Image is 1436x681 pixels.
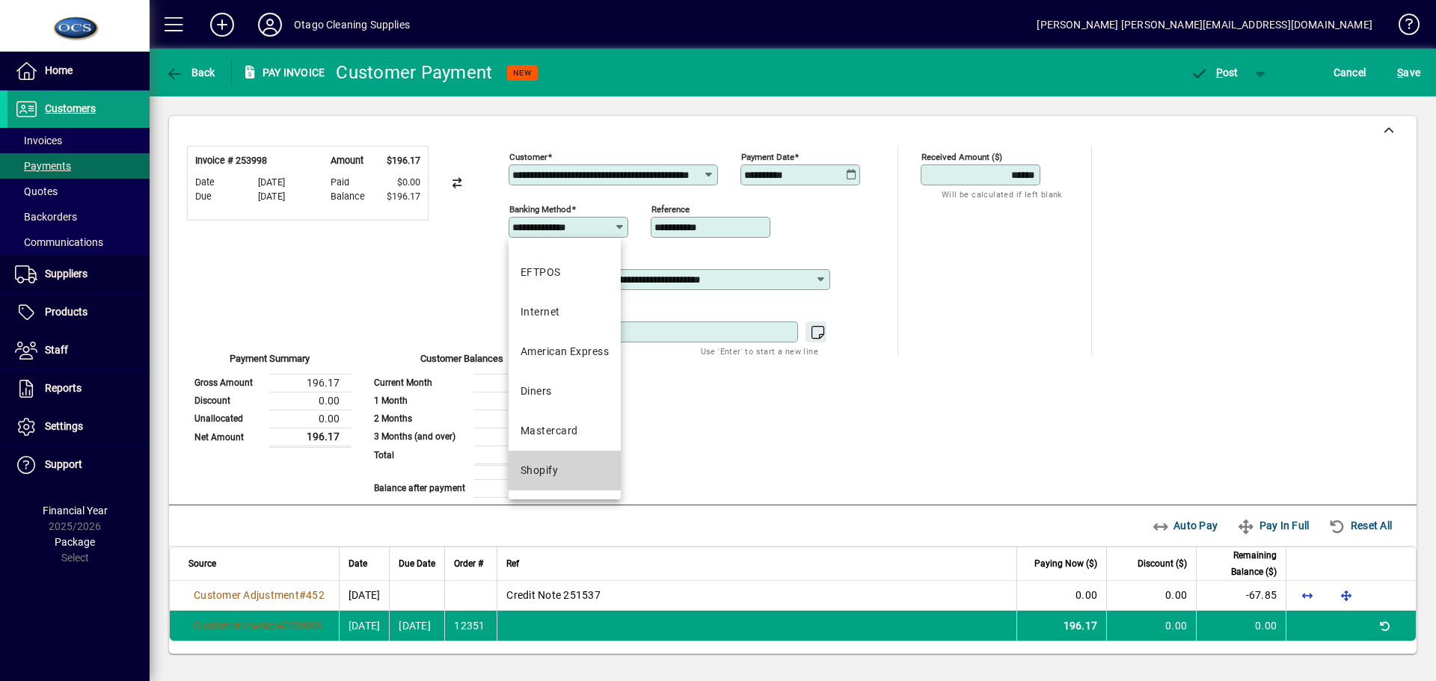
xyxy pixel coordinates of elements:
span: Customers [45,102,96,114]
td: Gross Amount [187,374,269,392]
span: 0.00 [1165,589,1187,601]
td: -67.85 [474,479,556,497]
span: $196.17 [387,154,420,168]
mat-option: American Express [509,332,621,372]
mat-hint: Will be calculated if left blank [942,185,1062,203]
button: Auto Pay [1146,512,1224,539]
span: Communications [15,236,103,248]
td: Credit Note 251537 [497,581,1016,611]
button: Reset All [1322,512,1398,539]
span: Date [349,555,367,572]
span: -67.85 [1246,589,1277,601]
span: Paying Now ($) [1034,555,1097,572]
td: Unallocated [187,410,269,428]
td: 196.17 [269,374,352,392]
div: Shopify [521,463,558,478]
span: Reports [45,382,82,394]
div: Internet [521,304,560,320]
a: Knowledge Base [1387,3,1417,52]
td: -67.85 [474,428,556,446]
span: $0.00 [397,176,420,190]
span: Cancel [1334,61,1366,84]
a: Staff [7,332,150,369]
mat-option: Diners [509,372,621,411]
mat-option: Visa [509,490,621,530]
span: # [277,620,284,632]
span: Products [45,306,88,318]
a: Backorders [7,204,150,229]
a: Invoices [7,128,150,153]
mat-label: Banking method [509,204,571,215]
mat-label: Payment Date [741,152,794,162]
span: Balance [331,190,365,204]
span: Support [45,458,82,470]
td: 196.17 [474,374,556,392]
app-page-summary-card: Customer Balances [366,355,556,498]
div: Mastercard [521,423,577,439]
span: Ref [506,555,519,572]
div: Customer Balances [366,351,556,374]
mat-option: Shopify [509,451,621,490]
span: Package [55,536,95,548]
div: Invoice # 253998 [195,154,285,168]
td: 0.00 [269,410,352,428]
span: Discount ($) [1138,555,1187,572]
td: 12351 [444,611,497,641]
span: # [299,589,306,601]
a: Support [7,446,150,484]
span: 0.00 [1255,620,1277,632]
span: Pay In Full [1237,514,1309,537]
td: 0.00 [269,392,352,410]
a: Customer Adjustment#452 [188,587,330,603]
button: Add [198,11,246,38]
span: Paid [331,176,349,190]
span: NEW [513,68,532,78]
div: Payment Summary [187,351,352,374]
button: Profile [246,11,294,38]
div: [PERSON_NAME] [PERSON_NAME][EMAIL_ADDRESS][DOMAIN_NAME] [1037,13,1372,37]
span: 0.00 [1165,620,1187,632]
a: Suppliers [7,256,150,293]
span: Source [188,555,216,572]
span: 196.17 [1064,620,1098,632]
span: 0.00 [1076,589,1097,601]
span: Home [45,64,73,76]
span: Backorders [15,211,77,223]
span: Invoices [15,135,62,147]
span: Remaining Balance ($) [1206,547,1277,580]
span: Quotes [15,185,58,197]
span: 452 [306,589,325,601]
div: EFTPOS [521,265,561,280]
span: Auto Pay [1152,514,1218,537]
span: [DATE] [258,176,285,190]
mat-label: Received Amount ($) [921,152,1002,162]
mat-option: EFTPOS [509,253,621,292]
div: Diners [521,383,552,399]
td: 0.00 [474,392,556,410]
app-page-summary-card: Payment Summary [187,355,352,448]
span: Order # [454,555,483,572]
mat-option: Internet [509,292,621,332]
div: Pay Invoice [232,61,325,84]
td: Balance after payment [366,479,474,497]
button: Pay In Full [1231,512,1315,539]
td: Current Month [366,374,474,392]
span: 253998 [284,620,322,632]
button: Cancel [1330,59,1370,86]
span: Customer Invoice [194,620,277,632]
mat-hint: Use 'Enter' to start a new line [701,342,818,360]
button: Save [1393,59,1424,86]
span: [DATE] [258,190,285,204]
span: [DATE] [349,620,381,632]
span: Payments [15,160,71,172]
a: Quotes [7,179,150,204]
span: ave [1397,61,1420,84]
span: Due Date [399,555,435,572]
span: Date [195,176,215,190]
span: Due [195,190,212,204]
span: Settings [45,420,83,432]
td: Discount [187,392,269,410]
span: P [1216,67,1223,78]
mat-label: Customer [509,152,547,162]
a: Home [7,52,150,90]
